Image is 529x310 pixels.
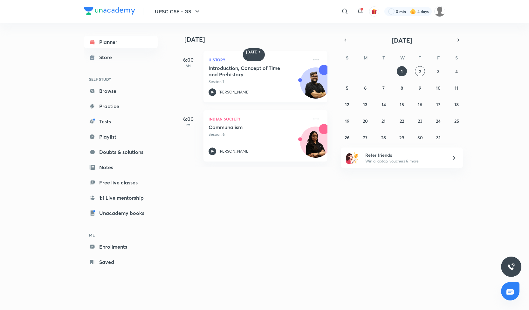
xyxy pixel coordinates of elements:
a: 1:1 Live mentorship [84,191,158,204]
h6: SELF STUDY [84,74,158,85]
a: Playlist [84,130,158,143]
a: Browse [84,85,158,97]
button: avatar [369,6,379,17]
button: October 25, 2025 [451,116,462,126]
button: October 11, 2025 [451,83,462,93]
abbr: October 17, 2025 [436,101,440,107]
img: Avatar [300,130,331,161]
button: October 12, 2025 [342,99,352,109]
button: October 9, 2025 [415,83,425,93]
h6: [DATE] [246,50,257,60]
h5: Communalism [209,124,288,130]
button: October 7, 2025 [379,83,389,93]
abbr: Sunday [346,55,348,61]
button: October 21, 2025 [379,116,389,126]
a: Notes [84,161,158,174]
button: October 17, 2025 [433,99,443,109]
button: October 23, 2025 [415,116,425,126]
abbr: October 14, 2025 [381,101,386,107]
abbr: October 19, 2025 [345,118,349,124]
abbr: October 2, 2025 [419,68,421,74]
a: Unacademy books [84,207,158,219]
a: Tests [84,115,158,128]
h5: 6:00 [175,56,201,64]
span: [DATE] [392,36,412,45]
button: October 31, 2025 [433,132,443,142]
abbr: October 13, 2025 [363,101,368,107]
button: October 13, 2025 [360,99,370,109]
abbr: October 20, 2025 [363,118,368,124]
button: October 15, 2025 [397,99,407,109]
abbr: October 22, 2025 [400,118,404,124]
button: October 26, 2025 [342,132,352,142]
abbr: Friday [437,55,440,61]
button: October 30, 2025 [415,132,425,142]
a: Free live classes [84,176,158,189]
abbr: October 28, 2025 [381,134,386,141]
abbr: October 12, 2025 [345,101,349,107]
button: [DATE] [350,36,454,45]
abbr: Wednesday [400,55,405,61]
img: referral [346,151,359,164]
abbr: October 1, 2025 [401,68,403,74]
p: Session 6 [209,132,308,137]
abbr: October 6, 2025 [364,85,367,91]
a: Saved [84,256,158,268]
abbr: October 24, 2025 [436,118,441,124]
button: October 14, 2025 [379,99,389,109]
abbr: October 21, 2025 [381,118,386,124]
img: streak [410,8,416,15]
p: AM [175,64,201,67]
p: [PERSON_NAME] [219,148,250,154]
abbr: October 29, 2025 [399,134,404,141]
h5: 6:00 [175,115,201,123]
abbr: October 11, 2025 [455,85,458,91]
h5: Introduction, Concept of Time and Prehistory [209,65,288,78]
abbr: October 23, 2025 [418,118,423,124]
a: Enrollments [84,240,158,253]
button: October 3, 2025 [433,66,443,76]
button: October 2, 2025 [415,66,425,76]
button: October 1, 2025 [397,66,407,76]
abbr: October 3, 2025 [437,68,440,74]
button: October 29, 2025 [397,132,407,142]
img: Avatar [300,71,331,101]
abbr: October 10, 2025 [436,85,441,91]
a: Doubts & solutions [84,146,158,158]
button: October 24, 2025 [433,116,443,126]
abbr: October 15, 2025 [400,101,404,107]
img: Company Logo [84,7,135,15]
abbr: October 4, 2025 [455,68,458,74]
button: October 10, 2025 [433,83,443,93]
img: ttu [507,263,515,271]
p: [PERSON_NAME] [219,89,250,95]
abbr: October 5, 2025 [346,85,348,91]
abbr: Saturday [455,55,458,61]
a: Store [84,51,158,64]
div: Store [99,53,116,61]
button: October 5, 2025 [342,83,352,93]
abbr: Tuesday [382,55,385,61]
abbr: October 7, 2025 [382,85,385,91]
abbr: October 16, 2025 [418,101,422,107]
abbr: October 9, 2025 [419,85,421,91]
img: Diveesha Deevela [434,6,445,17]
abbr: Thursday [419,55,421,61]
button: UPSC CSE - GS [151,5,205,18]
abbr: October 31, 2025 [436,134,441,141]
button: October 28, 2025 [379,132,389,142]
p: Indian Society [209,115,308,123]
button: October 22, 2025 [397,116,407,126]
abbr: October 26, 2025 [345,134,349,141]
abbr: October 8, 2025 [401,85,403,91]
button: October 6, 2025 [360,83,370,93]
h6: Refer friends [365,152,443,158]
p: PM [175,123,201,127]
abbr: October 30, 2025 [417,134,423,141]
button: October 18, 2025 [451,99,462,109]
p: History [209,56,308,64]
abbr: October 27, 2025 [363,134,368,141]
button: October 19, 2025 [342,116,352,126]
a: Company Logo [84,7,135,16]
abbr: October 18, 2025 [454,101,459,107]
